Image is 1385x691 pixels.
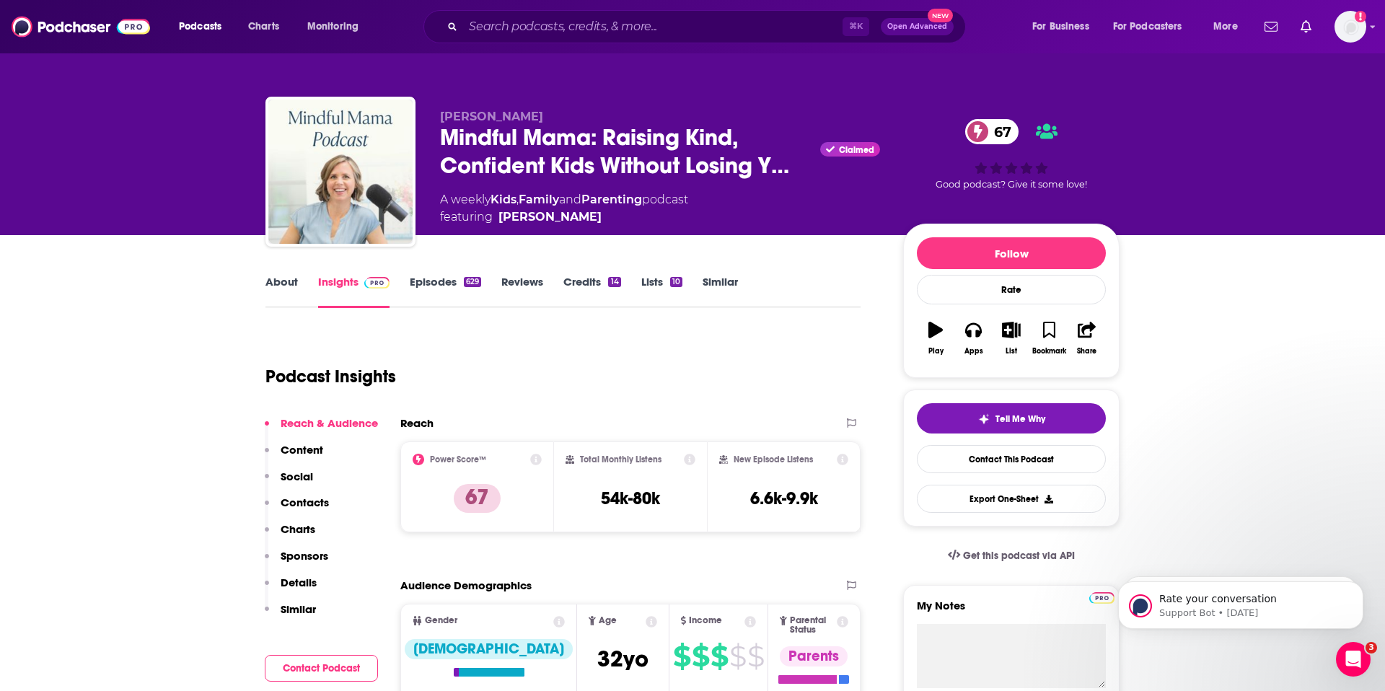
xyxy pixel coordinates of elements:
img: Podchaser Pro [364,277,390,289]
a: InsightsPodchaser Pro [318,275,390,308]
button: Details [265,576,317,602]
span: New [928,9,954,22]
span: For Podcasters [1113,17,1182,37]
div: Parents [780,646,848,666]
button: Export One-Sheet [917,485,1106,513]
span: Claimed [839,146,874,154]
span: ⌘ K [843,17,869,36]
h2: Audience Demographics [400,578,532,592]
button: List [993,312,1030,364]
button: open menu [1203,15,1256,38]
p: Charts [281,522,315,536]
button: Sponsors [265,549,328,576]
button: tell me why sparkleTell Me Why [917,403,1106,433]
a: About [265,275,298,308]
div: 14 [608,277,620,287]
img: User Profile [1335,11,1366,43]
h2: Reach [400,416,434,430]
span: $ [711,645,728,668]
span: and [559,193,581,206]
button: Bookmark [1030,312,1068,364]
span: For Business [1032,17,1089,37]
div: List [1006,347,1017,356]
p: Contacts [281,496,329,509]
span: $ [692,645,709,668]
div: Rate [917,275,1106,304]
button: Contact Podcast [265,655,378,682]
a: Parenting [581,193,642,206]
span: Charts [248,17,279,37]
span: Get this podcast via API [963,550,1075,562]
span: Gender [425,616,457,625]
a: Show notifications dropdown [1259,14,1283,39]
button: Share [1068,312,1106,364]
button: Show profile menu [1335,11,1366,43]
h3: 6.6k-9.9k [750,488,818,509]
h3: 54k-80k [601,488,660,509]
button: Charts [265,522,315,549]
button: Follow [917,237,1106,269]
div: Apps [964,347,983,356]
iframe: Intercom live chat [1336,642,1371,677]
img: Mindful Mama: Raising Kind, Confident Kids Without Losing Your Cool | Parenting Strategies For Bi... [268,100,413,244]
span: Age [599,616,617,625]
div: Share [1077,347,1096,356]
button: Similar [265,602,316,629]
span: Income [689,616,722,625]
button: Contacts [265,496,329,522]
img: Podchaser Pro [1089,592,1114,604]
a: Lists10 [641,275,682,308]
span: Tell Me Why [995,413,1045,425]
span: featuring [440,208,688,226]
iframe: Intercom notifications message [1096,551,1385,652]
button: Play [917,312,954,364]
div: Play [928,347,944,356]
button: Apps [954,312,992,364]
a: 67 [965,119,1019,144]
a: Get this podcast via API [936,538,1086,573]
a: Show notifications dropdown [1295,14,1317,39]
button: Open AdvancedNew [881,18,954,35]
h1: Podcast Insights [265,366,396,387]
p: Details [281,576,317,589]
button: Social [265,470,313,496]
button: Content [265,443,323,470]
div: Search podcasts, credits, & more... [437,10,980,43]
span: Good podcast? Give it some love! [936,179,1087,190]
span: Podcasts [179,17,221,37]
span: 32 yo [597,645,648,673]
div: 629 [464,277,481,287]
a: Credits14 [563,275,620,308]
div: [DEMOGRAPHIC_DATA] [405,639,573,659]
span: More [1213,17,1238,37]
span: Monitoring [307,17,359,37]
span: $ [673,645,690,668]
img: Podchaser - Follow, Share and Rate Podcasts [12,13,150,40]
button: open menu [169,15,240,38]
label: My Notes [917,599,1106,624]
span: $ [729,645,746,668]
span: [PERSON_NAME] [440,110,543,123]
p: Similar [281,602,316,616]
div: Bookmark [1032,347,1066,356]
h2: New Episode Listens [734,454,813,465]
p: 67 [454,484,501,513]
a: Reviews [501,275,543,308]
a: Hunter Clarke-Fields [498,208,602,226]
a: Similar [703,275,738,308]
a: Pro website [1089,590,1114,604]
span: Parental Status [790,616,835,635]
img: tell me why sparkle [978,413,990,425]
a: Contact This Podcast [917,445,1106,473]
a: Family [519,193,559,206]
a: Episodes629 [410,275,481,308]
span: 67 [980,119,1019,144]
button: open menu [1104,15,1203,38]
button: open menu [1022,15,1107,38]
p: Reach & Audience [281,416,378,430]
a: Kids [491,193,516,206]
button: Reach & Audience [265,416,378,443]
